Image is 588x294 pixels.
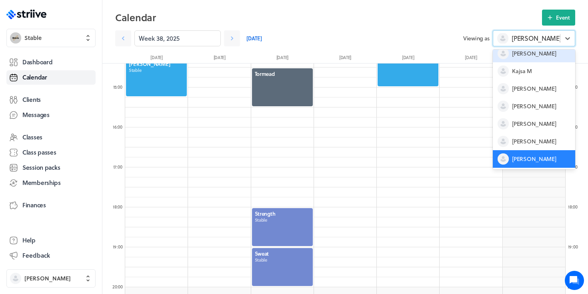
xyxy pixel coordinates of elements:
img: Stable [10,32,21,44]
div: [DATE] [440,54,502,63]
a: Calendar [6,70,96,85]
div: 18 [110,204,126,210]
div: [DATE] [251,54,314,63]
span: Messages [22,111,50,119]
span: Classes [22,133,42,141]
span: [PERSON_NAME] [512,137,556,145]
span: :00 [572,203,578,210]
span: :00 [117,203,122,210]
span: :00 [116,163,122,170]
a: Clients [6,93,96,107]
span: Class passes [22,148,56,157]
div: 16 [110,124,126,130]
a: Messages [6,108,96,122]
div: [DATE] [377,54,440,63]
span: Viewing as [463,34,490,42]
a: Session packs [6,161,96,175]
h2: We're here to help. Ask us anything! [12,53,148,79]
span: Finances [22,201,46,209]
span: [PERSON_NAME] [512,85,556,93]
span: Kajsa M [512,67,532,75]
div: 20 [110,284,126,290]
span: Calendar [22,73,47,81]
span: [PERSON_NAME] [24,274,71,282]
div: [DATE] [125,54,188,63]
span: Clients [22,95,41,104]
h2: Calendar [115,10,542,26]
span: Memberships [22,179,61,187]
span: Dashboard [22,58,52,66]
a: [DATE] [246,30,262,46]
div: 17 [565,164,581,170]
button: [PERSON_NAME] [6,269,96,288]
div: 19 [110,244,126,250]
span: :00 [572,123,578,130]
div: 17 [110,164,126,170]
input: Search articles [23,137,143,153]
iframe: gist-messenger-bubble-iframe [565,271,584,290]
div: 15 [110,84,126,90]
span: Stable [24,34,42,42]
span: Session packs [22,163,60,172]
span: New conversation [52,98,96,104]
a: Classes [6,130,96,145]
span: :00 [117,123,122,130]
button: StableStable [6,29,96,47]
span: :00 [116,83,122,90]
span: [PERSON_NAME] [512,34,561,43]
span: Feedback [22,251,50,260]
a: Class passes [6,145,96,160]
p: Find an answer quickly [11,124,149,134]
a: Memberships [6,176,96,190]
span: [PERSON_NAME] [512,155,556,163]
span: :00 [117,283,123,290]
span: :00 [572,243,578,250]
span: [PERSON_NAME] [512,120,556,128]
a: Help [6,233,96,248]
div: [DATE] [314,54,376,63]
div: 19 [565,244,581,250]
span: Help [22,236,36,244]
button: New conversation [12,93,148,109]
div: 18 [565,204,581,210]
button: Event [542,10,575,26]
span: :00 [117,243,122,250]
a: Dashboard [6,55,96,70]
a: Finances [6,198,96,213]
h1: Hi [PERSON_NAME] [12,39,148,52]
span: [PERSON_NAME] [512,102,556,110]
button: Feedback [6,248,96,263]
span: [PERSON_NAME] [512,50,556,58]
input: YYYY-M-D [134,30,221,46]
span: Event [556,14,570,21]
div: [DATE] [188,54,251,63]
